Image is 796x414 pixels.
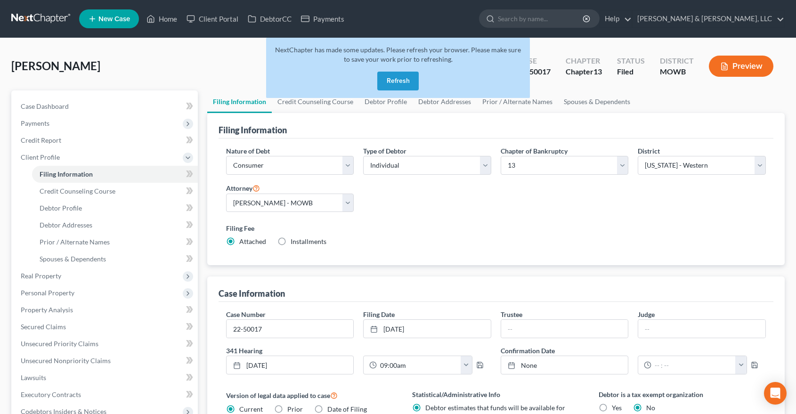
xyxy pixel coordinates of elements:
span: Personal Property [21,289,74,297]
div: Filed [617,66,645,77]
input: Search by name... [498,10,584,27]
span: Case Dashboard [21,102,69,110]
label: Type of Debtor [363,146,406,156]
a: Filing Information [207,90,272,113]
span: Date of Filing [327,405,367,413]
div: Status [617,56,645,66]
a: [DATE] [364,320,491,338]
a: Case Dashboard [13,98,198,115]
span: Secured Claims [21,323,66,331]
span: Spouses & Dependents [40,255,106,263]
a: Debtor Profile [32,200,198,217]
div: MOWB [660,66,694,77]
span: Unsecured Priority Claims [21,340,98,348]
a: Credit Counseling Course [32,183,198,200]
span: Real Property [21,272,61,280]
input: -- [638,320,765,338]
label: Trustee [501,309,522,319]
span: Attached [239,237,266,245]
span: Prior [287,405,303,413]
label: Statistical/Administrative Info [412,390,580,399]
a: Client Portal [182,10,243,27]
label: Version of legal data applied to case [226,390,394,401]
div: Case Information [219,288,285,299]
label: Case Number [226,309,266,319]
span: [PERSON_NAME] [11,59,100,73]
span: Client Profile [21,153,60,161]
label: Chapter of Bankruptcy [501,146,568,156]
label: Nature of Debt [226,146,270,156]
label: 341 Hearing [221,346,496,356]
span: Payments [21,119,49,127]
button: Refresh [377,72,419,90]
a: Home [142,10,182,27]
div: Open Intercom Messenger [764,382,787,405]
a: [DATE] [227,356,354,374]
span: Current [239,405,263,413]
a: Spouses & Dependents [32,251,198,268]
span: New Case [98,16,130,23]
div: 22-50017 [518,66,551,77]
a: Unsecured Priority Claims [13,335,198,352]
label: District [638,146,660,156]
a: Property Analysis [13,301,198,318]
input: -- : -- [651,356,736,374]
div: District [660,56,694,66]
a: Prior / Alternate Names [32,234,198,251]
a: None [501,356,628,374]
span: Executory Contracts [21,390,81,398]
label: Confirmation Date [496,346,771,356]
label: Filing Fee [226,223,766,233]
input: Enter case number... [227,320,354,338]
a: Lawsuits [13,369,198,386]
input: -- : -- [377,356,461,374]
div: Case [518,56,551,66]
a: Secured Claims [13,318,198,335]
div: Chapter [566,56,602,66]
a: Payments [296,10,349,27]
label: Judge [638,309,655,319]
span: Filing Information [40,170,93,178]
div: Chapter [566,66,602,77]
span: Installments [291,237,326,245]
a: Spouses & Dependents [558,90,636,113]
button: Preview [709,56,773,77]
label: Filing Date [363,309,395,319]
a: Credit Report [13,132,198,149]
span: NextChapter has made some updates. Please refresh your browser. Please make sure to save your wor... [275,46,521,63]
label: Debtor is a tax exempt organization [599,390,766,399]
a: Unsecured Nonpriority Claims [13,352,198,369]
a: Executory Contracts [13,386,198,403]
label: Attorney [226,182,260,194]
span: Credit Counseling Course [40,187,115,195]
span: Credit Report [21,136,61,144]
span: Property Analysis [21,306,73,314]
span: Debtor Profile [40,204,82,212]
a: DebtorCC [243,10,296,27]
span: Lawsuits [21,373,46,382]
a: Filing Information [32,166,198,183]
a: Debtor Addresses [32,217,198,234]
span: No [646,404,655,412]
a: Help [600,10,632,27]
span: Prior / Alternate Names [40,238,110,246]
input: -- [501,320,628,338]
div: Filing Information [219,124,287,136]
span: 13 [593,67,602,76]
span: Debtor Addresses [40,221,92,229]
span: Unsecured Nonpriority Claims [21,357,111,365]
span: Yes [612,404,622,412]
a: [PERSON_NAME] & [PERSON_NAME], LLC [633,10,784,27]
